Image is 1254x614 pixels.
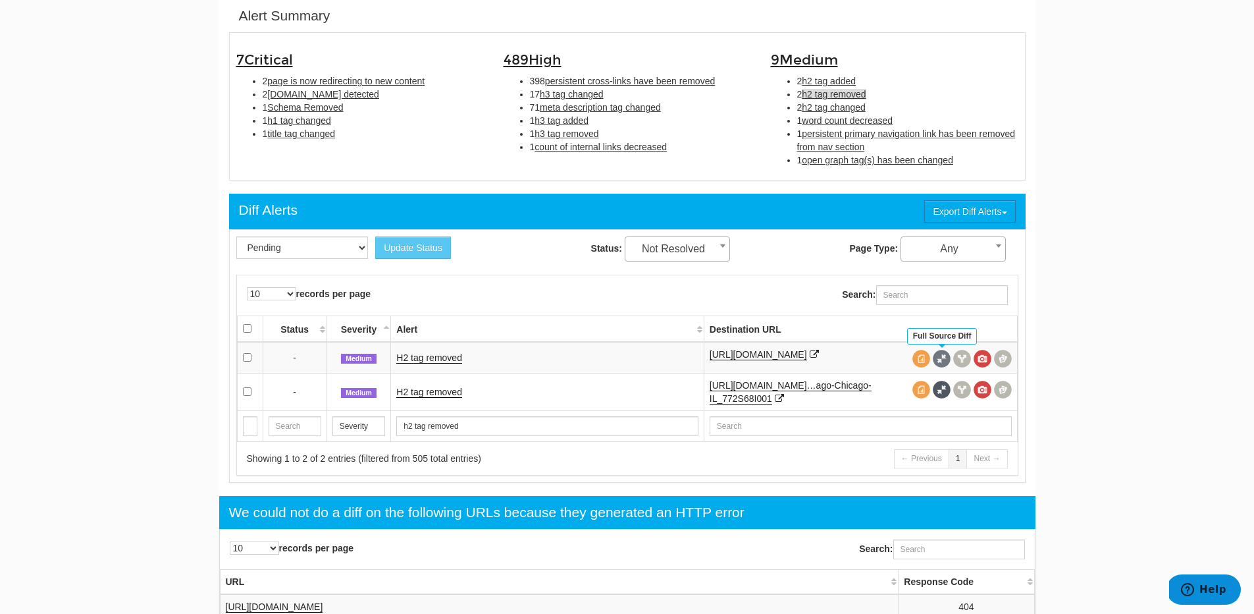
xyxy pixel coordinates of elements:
label: Search: [859,540,1024,559]
span: 9 [771,51,838,69]
input: Search [269,416,321,436]
button: Export Diff Alerts [924,200,1015,223]
li: 1 [530,127,751,140]
span: Any [901,237,1006,262]
div: Diff Alerts [239,200,298,220]
li: 2 [797,101,1018,114]
button: Update Status [375,237,451,259]
span: h1 tag changed [267,115,331,126]
span: 489 [504,51,562,69]
div: Full Source Diff [907,328,978,345]
th: Severity: activate to sort column descending [327,316,391,342]
span: Any [901,240,1005,258]
span: count of internal links decreased [535,142,667,152]
span: h2 tag added [802,76,856,86]
li: 1 [797,127,1018,153]
input: Search: [893,540,1025,559]
a: ← Previous [894,449,949,468]
li: 2 [797,88,1018,101]
select: records per page [230,542,279,555]
li: 2 [263,74,484,88]
span: persistent cross-links have been removed [545,76,715,86]
span: Not Resolved [625,240,729,258]
a: Next → [966,449,1007,468]
span: High [529,51,562,69]
strong: Page Type: [849,243,898,254]
input: Search [243,416,257,436]
th: URL: activate to sort column ascending [220,569,899,594]
strong: Status: [591,243,622,254]
li: 398 [530,74,751,88]
a: [URL][DOMAIN_NAME] [226,601,323,613]
span: h3 tag changed [540,89,604,99]
span: [DOMAIN_NAME] detected [267,89,379,99]
span: Compare screenshots [994,381,1012,399]
span: Schema Removed [267,102,343,113]
th: Alert: activate to sort column ascending [391,316,704,342]
select: records per page [247,287,296,300]
a: 1 [949,449,968,468]
li: 17 [530,88,751,101]
span: title tag changed [267,128,335,139]
span: View headers [953,381,971,399]
span: h2 tag removed [802,89,866,99]
iframe: Opens a widget where you can find more information [1169,574,1241,607]
div: Alert Summary [239,6,330,26]
span: open graph tag(s) has been changed [802,155,953,165]
span: h2 tag changed [802,102,866,113]
span: persistent primary navigation link has been removed from nav section [797,128,1016,152]
span: Full Source Diff [933,381,951,399]
li: 1 [263,114,484,127]
span: h3 tag removed [535,128,598,139]
span: 7 [236,51,293,69]
li: 2 [263,88,484,101]
li: 1 [797,153,1018,167]
span: View source [912,381,930,399]
li: 71 [530,101,751,114]
span: View screenshot [974,381,991,399]
li: 1 [263,101,484,114]
div: We could not do a diff on the following URLs because they generated an HTTP error [229,503,745,522]
span: word count decreased [802,115,893,126]
input: Search [396,416,698,436]
td: - [263,373,327,410]
li: 2 [797,74,1018,88]
a: H2 tag removed [396,352,462,364]
li: 1 [797,114,1018,127]
a: [URL][DOMAIN_NAME] [710,349,807,360]
li: 1 [530,114,751,127]
input: Search [332,416,386,436]
span: Medium [341,388,377,399]
input: Search [710,416,1012,436]
a: H2 tag removed [396,387,462,398]
span: page is now redirecting to new content [267,76,425,86]
th: Status: activate to sort column ascending [263,316,327,342]
span: Not Resolved [625,237,730,262]
span: Medium [341,354,377,364]
span: Critical [244,51,293,69]
label: records per page [247,287,371,300]
span: Medium [779,51,838,69]
div: Showing 1 to 2 of 2 entries (filtered from 505 total entries) [247,452,611,465]
li: 1 [530,140,751,153]
td: - [263,342,327,374]
input: Search: [876,285,1008,305]
label: Search: [842,285,1007,305]
span: meta description tag changed [540,102,661,113]
label: records per page [230,542,354,555]
th: Response Code: activate to sort column ascending [899,569,1034,594]
a: [URL][DOMAIN_NAME]…ago-Chicago-IL_772S68I001 [710,380,872,405]
li: 1 [263,127,484,140]
span: h3 tag added [535,115,588,126]
th: Destination URL [704,316,1017,342]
